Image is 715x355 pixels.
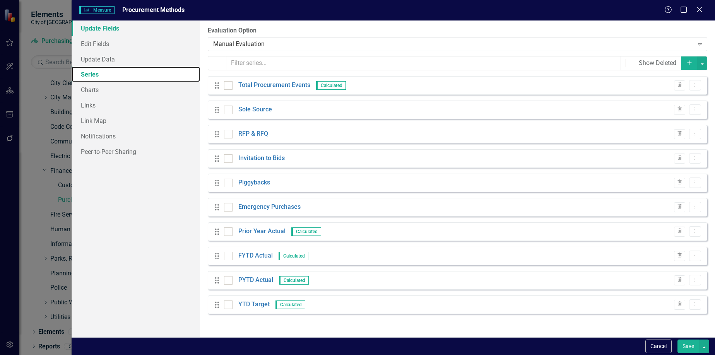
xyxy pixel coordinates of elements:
a: Total Procurement Events [238,81,310,90]
span: Measure [79,6,115,14]
span: Calculated [279,276,309,285]
a: RFP & RFQ [238,130,268,138]
button: Cancel [645,340,672,353]
a: Prior Year Actual [238,227,286,236]
button: Save [677,340,699,353]
a: PYTD Actual [238,276,273,285]
a: Update Data [72,51,200,67]
input: Filter series... [226,56,621,70]
span: Calculated [275,300,305,309]
a: Charts [72,82,200,97]
a: Update Fields [72,20,200,36]
span: Calculated [291,227,321,236]
a: Link Map [72,113,200,128]
a: Links [72,97,200,113]
a: YTD Target [238,300,270,309]
a: Edit Fields [72,36,200,51]
a: Emergency Purchases [238,203,301,212]
a: Piggybacks [238,178,270,187]
label: Evaluation Option [208,26,707,35]
a: Sole Source [238,105,272,114]
div: Manual Evaluation [213,39,693,48]
a: FYTD Actual [238,251,273,260]
a: Peer-to-Peer Sharing [72,144,200,159]
span: Calculated [316,81,346,90]
a: Invitation to Bids [238,154,285,163]
a: Notifications [72,128,200,144]
a: Series [72,67,200,82]
div: Show Deleted [639,59,676,68]
span: Calculated [279,252,308,260]
span: Procurement Methods [122,6,185,14]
